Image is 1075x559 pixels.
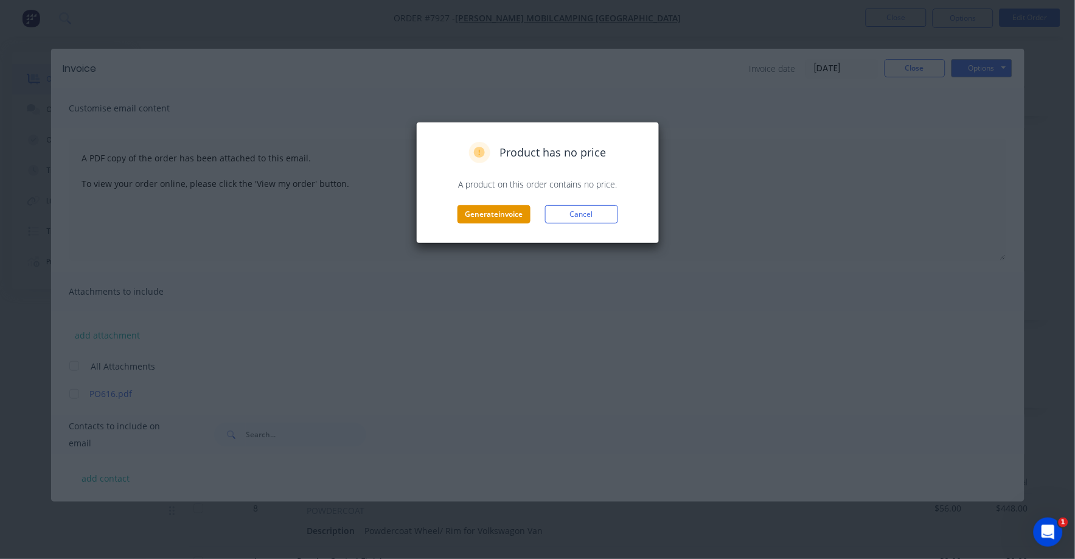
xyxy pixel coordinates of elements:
[457,205,531,223] button: Generateinvoice
[545,205,618,223] button: Cancel
[1059,518,1068,527] span: 1
[1034,518,1063,547] iframe: Intercom live chat
[429,178,647,191] p: A product on this order contains no price.
[500,144,607,161] span: Product has no price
